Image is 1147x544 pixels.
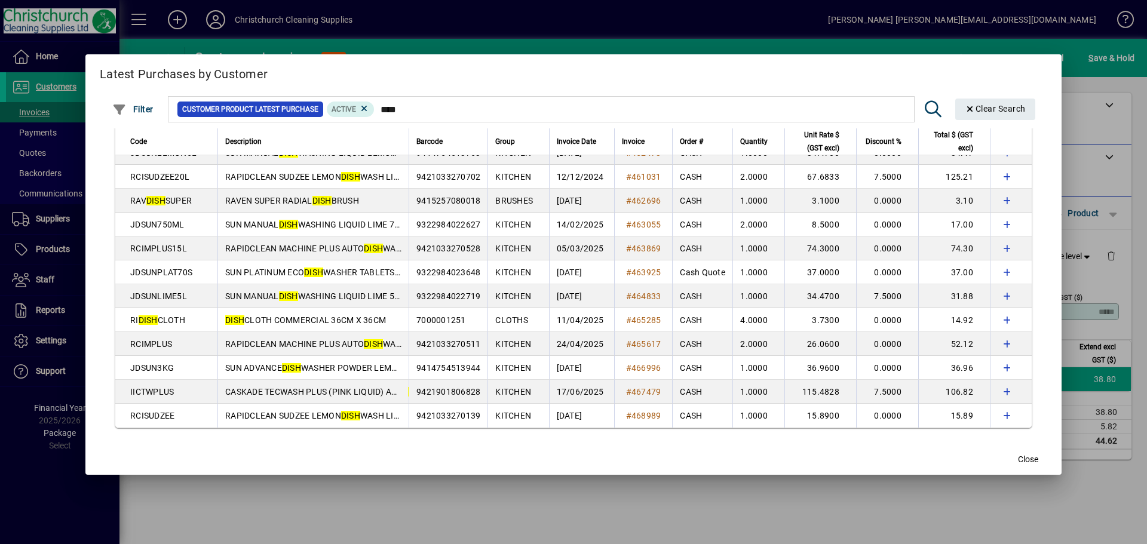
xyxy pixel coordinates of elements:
div: Group [495,135,541,148]
span: 467479 [631,387,661,397]
td: CASH [672,284,732,308]
div: Total $ (GST excl) [926,128,984,155]
span: RAPIDCLEAN SUDZEE LEMON WASH LIQUID 20L (MPI C32) [225,172,471,182]
span: Group [495,135,515,148]
em: DISH [282,363,301,373]
td: 3.1000 [784,189,856,213]
span: 9421033270511 [416,339,480,349]
td: 37.00 [918,260,990,284]
td: 24/04/2025 [549,332,614,356]
td: 36.96 [918,356,990,380]
span: KITCHEN [495,387,531,397]
span: RCIMPLUS [130,339,172,349]
span: Invoice Date [557,135,596,148]
span: 466996 [631,363,661,373]
span: 452473 [631,148,661,158]
em: DISH [279,220,298,229]
span: 465285 [631,315,661,325]
h2: Latest Purchases by Customer [85,54,1062,89]
span: # [626,196,631,205]
span: Code [130,135,147,148]
span: SUN MANUAL WASHING LIQUID LIME 750ML (MPI C32) [225,220,457,229]
button: Filter [109,99,157,120]
span: Filter [112,105,154,114]
td: CASH [672,332,732,356]
a: #462696 [622,194,665,207]
td: 1.0000 [732,260,784,284]
span: KITCHEN [495,411,531,420]
td: 4.0000 [732,308,784,332]
div: Order # [680,135,725,148]
span: JDSUNPLAT70S [130,268,192,277]
em: DISH [146,196,165,205]
span: CLOTHS [495,315,528,325]
em: DISH [312,196,332,205]
span: KITCHEN [495,268,531,277]
mat-chip: Product Activation Status: Active [327,102,375,117]
td: 67.6833 [784,165,856,189]
span: RAV SUPER [130,196,192,205]
span: 9421033270139 [416,411,480,420]
td: CASH [672,189,732,213]
td: [DATE] [549,404,614,428]
td: 1.0000 [732,404,784,428]
td: 0.0000 [856,236,918,260]
span: Unit Rate $ (GST excl) [792,128,839,155]
td: 05/03/2025 [549,236,614,260]
td: 8.5000 [784,213,856,236]
td: CASH [672,165,732,189]
span: 463869 [631,244,661,253]
span: 462696 [631,196,661,205]
td: CASH [672,356,732,380]
a: #463869 [622,242,665,255]
td: 52.12 [918,332,990,356]
td: 1.0000 [732,284,784,308]
td: 1.0000 [732,356,784,380]
span: JDSUNLIME5L [130,291,187,301]
em: DISH [341,172,360,182]
td: 14.92 [918,308,990,332]
em: DISH [139,315,158,325]
span: 9421033270702 [416,172,480,182]
span: 9414754513753 [416,148,480,158]
div: Discount % [864,135,912,148]
span: KITCHEN [495,244,531,253]
div: Code [130,135,210,148]
td: 115.4828 [784,380,856,404]
span: 463925 [631,268,661,277]
td: 11/04/2025 [549,308,614,332]
td: 34.4700 [784,284,856,308]
span: RCISUDZEE20L [130,172,189,182]
span: SUN PLATINUM ECO WASHER TABLETS 70S (MPI C101-82) [225,268,470,277]
a: #461031 [622,170,665,183]
td: 125.21 [918,165,990,189]
em: DISH [304,268,323,277]
td: 17.00 [918,213,990,236]
td: 2.0000 [732,332,784,356]
em: DISH [225,315,244,325]
div: Invoice [622,135,665,148]
span: SUN MANUAL WASHING LIQUID LEMON 5L (MPI C32) [225,148,450,158]
td: 0.0000 [856,404,918,428]
td: 17/06/2025 [549,380,614,404]
span: 9322984022627 [416,220,480,229]
td: 7.5000 [856,380,918,404]
a: #467479 [622,385,665,398]
div: Barcode [416,135,480,148]
span: # [626,220,631,229]
td: 0.0000 [856,189,918,213]
td: 15.89 [918,404,990,428]
td: [DATE] [549,260,614,284]
div: Quantity [740,135,778,148]
em: DISH [279,291,298,301]
em: DISH [364,339,383,349]
td: CASH [672,380,732,404]
span: 9322984022719 [416,291,480,301]
td: CASH [672,236,732,260]
td: 7.5000 [856,165,918,189]
span: KITCHEN [495,291,531,301]
td: Cash Quote [672,260,732,284]
span: RAPIDCLEAN MACHINE PLUS AUTO WASH LIQUID 5L 'NETT PRICE' [DG-C8] (MPI C31) [225,339,572,349]
span: # [626,315,631,325]
span: RI CLOTH [130,315,185,325]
